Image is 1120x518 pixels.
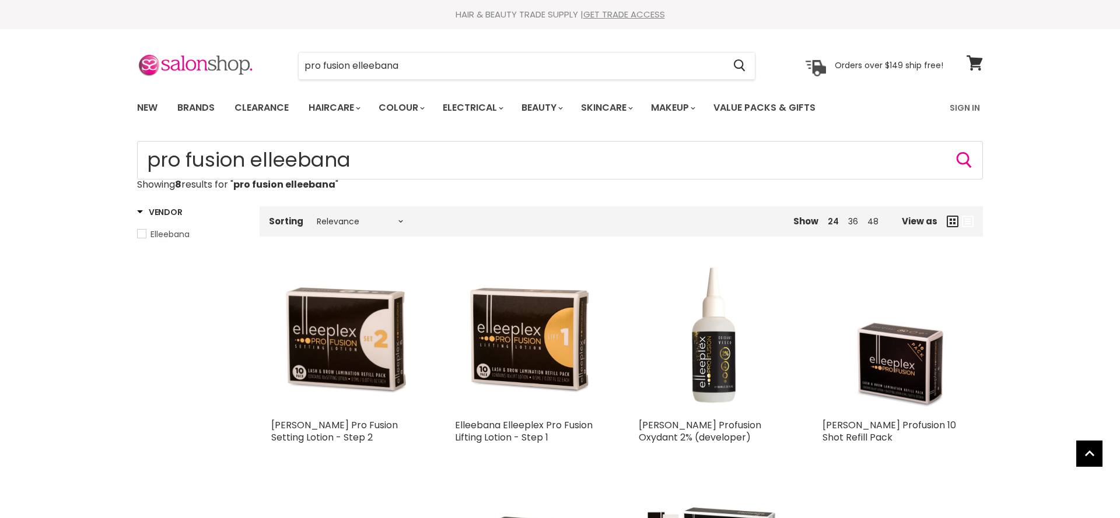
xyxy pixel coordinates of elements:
a: Sign In [943,96,987,120]
form: Product [298,52,755,80]
a: GET TRADE ACCESS [583,8,665,20]
input: Search [299,52,724,79]
div: HAIR & BEAUTY TRADE SUPPLY | [123,9,998,20]
a: [PERSON_NAME] Profusion Oxydant 2% (developer) [639,418,761,444]
strong: pro fusion elleebana [233,178,335,191]
a: Haircare [300,96,367,120]
p: Showing results for " " [137,179,983,190]
a: Colour [370,96,432,120]
a: Makeup [642,96,702,120]
p: Orders over $149 ship free! [835,60,943,71]
a: Brands [169,96,223,120]
button: Search [724,52,755,79]
img: Elleebana Elleeplex Pro Fusion Lifting Lotion - Step 1 [455,265,604,413]
iframe: Gorgias live chat messenger [1062,463,1108,506]
span: Show [793,215,818,227]
a: [PERSON_NAME] Profusion 10 Shot Refill Pack [822,418,956,444]
label: Sorting [269,216,303,226]
a: Electrical [434,96,510,120]
a: [PERSON_NAME] Pro Fusion Setting Lotion - Step 2 [271,418,398,444]
nav: Main [123,91,998,125]
a: Elleebana [137,228,245,241]
ul: Main menu [128,91,884,125]
a: Skincare [572,96,640,120]
a: 24 [828,216,839,227]
a: Beauty [513,96,570,120]
span: View as [902,216,937,226]
a: Value Packs & Gifts [705,96,824,120]
a: 48 [867,216,878,227]
a: 36 [848,216,858,227]
h3: Vendor [137,206,182,218]
a: Elleebana Elleeplex Pro Fusion Lifting Lotion - Step 1 [455,418,593,444]
span: Elleebana [150,228,190,240]
a: New [128,96,166,120]
a: Clearance [226,96,297,120]
strong: 8 [175,178,181,191]
form: Product [137,141,983,179]
button: Search [955,151,974,170]
img: Elleebana Elleeplex Profusion 10 Shot Refill Pack [822,265,971,413]
input: Search [137,141,983,179]
img: Elleebana Elleeplex Profusion Oxydant 2% (developer) [639,265,787,413]
img: Elleebana Elleeplex Pro Fusion Setting Lotion - Step 2 [271,265,420,413]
